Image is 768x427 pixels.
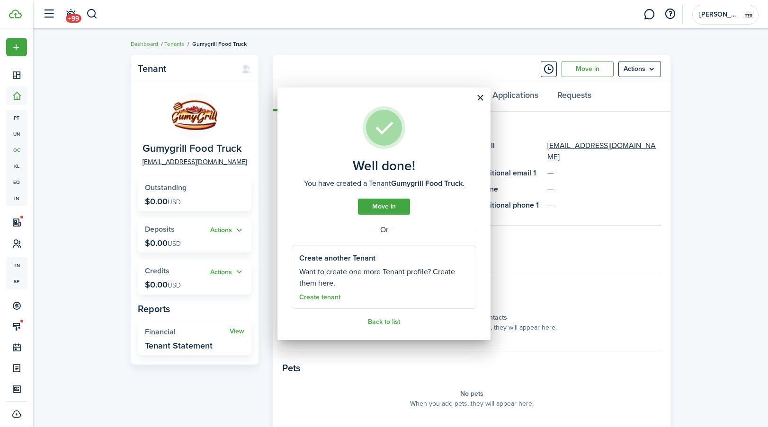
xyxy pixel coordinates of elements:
[292,224,476,235] well-done-separator: Or
[358,199,410,215] a: Move in
[299,253,375,264] well-done-section-title: Create another Tenant
[299,266,469,289] well-done-section-description: Want to create one more Tenant profile? Create them here.
[391,178,463,189] b: Gumygrill Food Truck
[304,178,464,189] well-done-description: You have created a Tenant .
[353,158,415,174] well-done-title: Well done!
[472,90,488,106] button: Close modal
[299,294,340,301] a: Create tenant
[368,318,400,326] a: Back to list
